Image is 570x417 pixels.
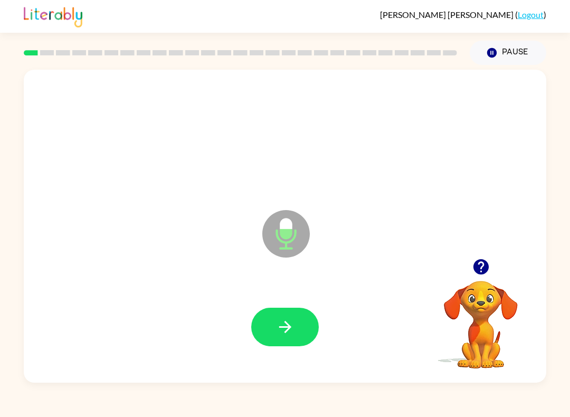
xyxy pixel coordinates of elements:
div: ( ) [380,10,546,20]
a: Logout [518,10,544,20]
span: [PERSON_NAME] [PERSON_NAME] [380,10,515,20]
button: Pause [470,41,546,65]
video: Your browser must support playing .mp4 files to use Literably. Please try using another browser. [428,264,534,370]
img: Literably [24,4,82,27]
